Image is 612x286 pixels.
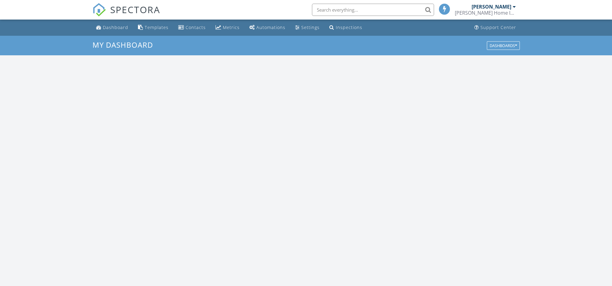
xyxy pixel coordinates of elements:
[480,24,516,30] div: Support Center
[312,4,434,16] input: Search everything...
[92,40,153,50] span: My Dashboard
[110,3,160,16] span: SPECTORA
[92,3,106,16] img: The Best Home Inspection Software - Spectora
[301,24,320,30] div: Settings
[336,24,362,30] div: Inspections
[472,4,511,10] div: [PERSON_NAME]
[455,10,516,16] div: Arnold's Home Inspection Services, LLC
[94,22,131,33] a: Dashboard
[327,22,365,33] a: Inspections
[490,43,517,48] div: Dashboards
[213,22,242,33] a: Metrics
[186,24,206,30] div: Contacts
[136,22,171,33] a: Templates
[103,24,128,30] div: Dashboard
[472,22,519,33] a: Support Center
[223,24,240,30] div: Metrics
[487,41,520,50] button: Dashboards
[145,24,168,30] div: Templates
[92,8,160,21] a: SPECTORA
[247,22,288,33] a: Automations (Basic)
[293,22,322,33] a: Settings
[256,24,285,30] div: Automations
[176,22,208,33] a: Contacts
